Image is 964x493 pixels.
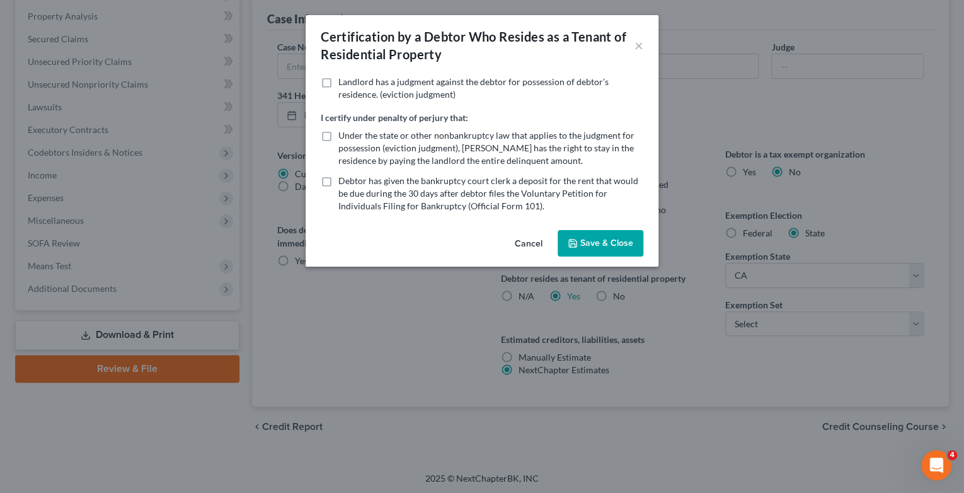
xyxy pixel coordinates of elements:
[558,230,643,257] button: Save & Close
[321,28,634,63] div: Certification by a Debtor Who Resides as a Tenant of Residential Property
[634,38,643,53] button: ×
[921,450,951,480] iframe: Intercom live chat
[338,76,609,100] span: Landlord has a judgment against the debtor for possession of debtor’s residence. (eviction judgment)
[338,130,634,166] span: Under the state or other nonbankruptcy law that applies to the judgment for possession (eviction ...
[338,175,638,211] span: Debtor has given the bankruptcy court clerk a deposit for the rent that would be due during the 3...
[505,231,553,257] button: Cancel
[321,111,468,124] label: I certify under penalty of perjury that:
[947,450,957,460] span: 4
